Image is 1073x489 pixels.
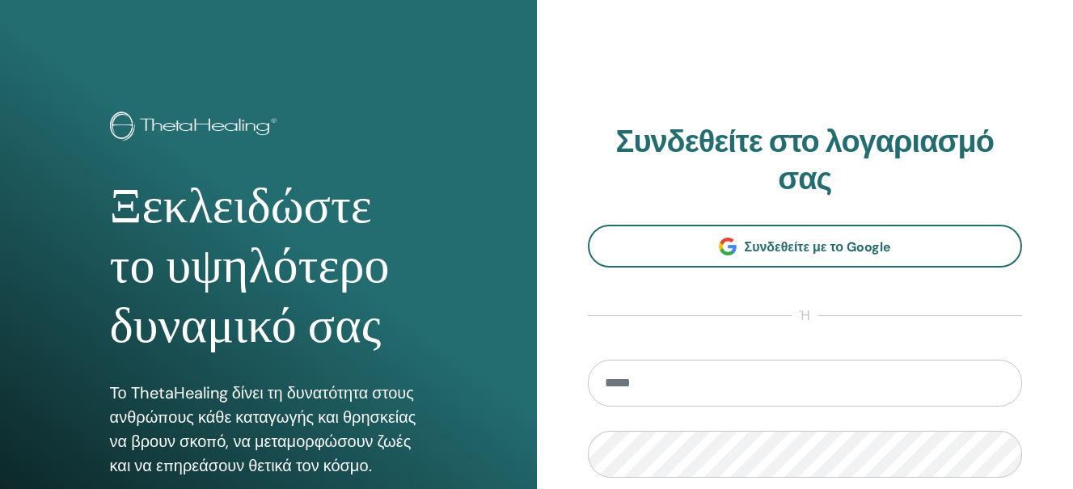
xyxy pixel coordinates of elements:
p: Το ThetaHealing δίνει τη δυνατότητα στους ανθρώπους κάθε καταγωγής και θρησκείας να βρουν σκοπό, ... [110,381,427,478]
h2: Συνδεθείτε στο λογαριασμό σας [588,124,1023,197]
span: Συνδεθείτε με το Google [745,238,891,255]
h1: Ξεκλειδώστε το υψηλότερο δυναμικό σας [110,176,427,356]
span: ή [792,306,818,326]
a: Συνδεθείτε με το Google [588,225,1023,268]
